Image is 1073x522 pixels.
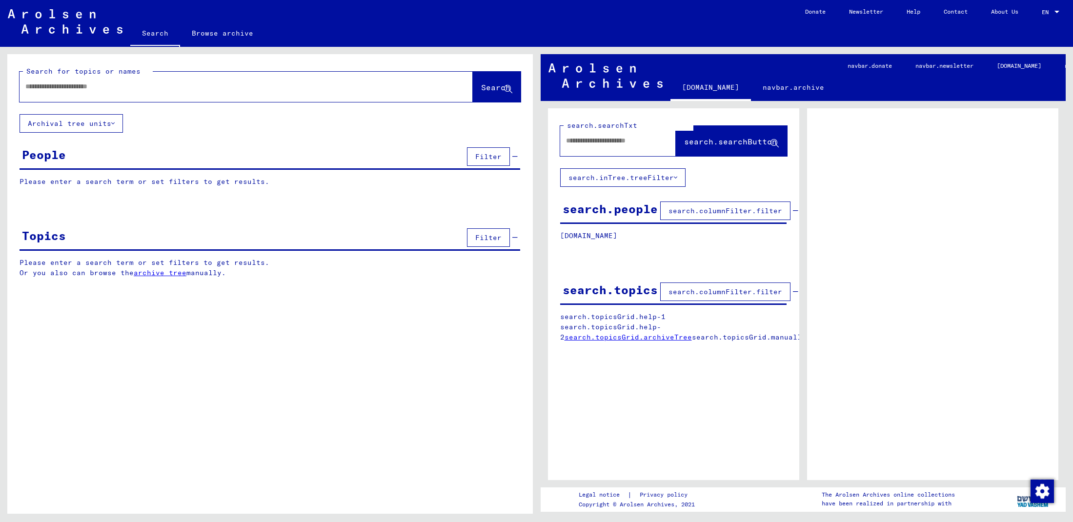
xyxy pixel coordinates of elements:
[475,152,502,161] span: Filter
[560,231,787,241] p: [DOMAIN_NAME]
[836,54,904,78] a: navbar.donate
[1031,480,1054,503] img: Change consent
[751,76,836,99] a: navbar.archive
[904,54,985,78] a: navbar.newsletter
[473,72,521,102] button: Search
[668,206,782,215] span: search.columnFilter.filter
[567,121,637,130] mat-label: search.searchTxt
[563,200,658,218] div: search.people
[180,21,265,45] a: Browse archive
[20,177,520,187] p: Please enter a search term or set filters to get results.
[684,137,777,146] span: search.searchButton
[579,490,628,500] a: Legal notice
[481,82,510,92] span: Search
[632,490,699,500] a: Privacy policy
[134,268,186,277] a: archive tree
[548,63,663,88] img: Arolsen_neg.svg
[985,54,1053,78] a: [DOMAIN_NAME]
[1042,9,1053,16] span: EN
[822,490,955,499] p: The Arolsen Archives online collections
[20,114,123,133] button: Archival tree units
[1015,487,1052,511] img: yv_logo.png
[670,76,751,101] a: [DOMAIN_NAME]
[579,490,699,500] div: |
[8,9,122,34] img: Arolsen_neg.svg
[660,282,790,301] button: search.columnFilter.filter
[822,499,955,508] p: have been realized in partnership with
[560,312,787,342] p: search.topicsGrid.help-1 search.topicsGrid.help-2 search.topicsGrid.manually.
[26,67,141,76] mat-label: Search for topics or names
[22,146,66,163] div: People
[668,287,782,296] span: search.columnFilter.filter
[660,201,790,220] button: search.columnFilter.filter
[22,227,66,244] div: Topics
[467,228,510,247] button: Filter
[20,258,521,278] p: Please enter a search term or set filters to get results. Or you also can browse the manually.
[560,168,686,187] button: search.inTree.treeFilter
[130,21,180,47] a: Search
[467,147,510,166] button: Filter
[565,333,692,341] a: search.topicsGrid.archiveTree
[579,500,699,509] p: Copyright © Arolsen Archives, 2021
[475,233,502,242] span: Filter
[676,126,787,156] button: search.searchButton
[563,281,658,299] div: search.topics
